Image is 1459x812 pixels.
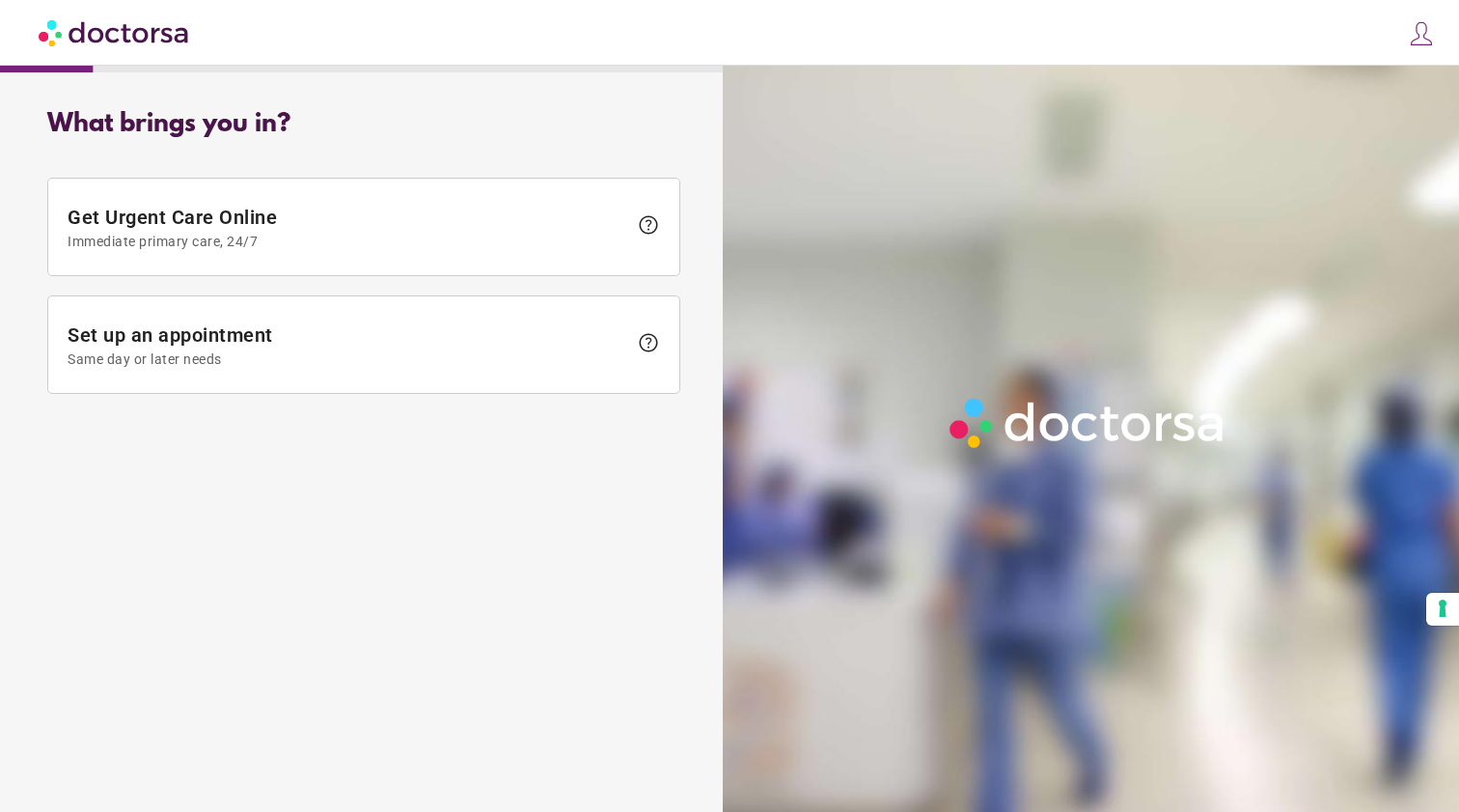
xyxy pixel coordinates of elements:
[637,331,660,354] span: help
[39,11,191,54] img: Doctorsa.com
[637,213,660,237] span: help
[68,351,627,367] span: Same day or later needs
[68,234,627,249] span: Immediate primary care, 24/7
[1408,20,1435,47] img: icons8-customer-100.png
[68,206,627,249] span: Get Urgent Care Online
[1426,593,1459,626] button: Your consent preferences for tracking technologies
[68,323,627,367] span: Set up an appointment
[47,110,680,139] div: What brings you in?
[942,390,1233,455] img: Logo-Doctorsa-trans-White-partial-flat.png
